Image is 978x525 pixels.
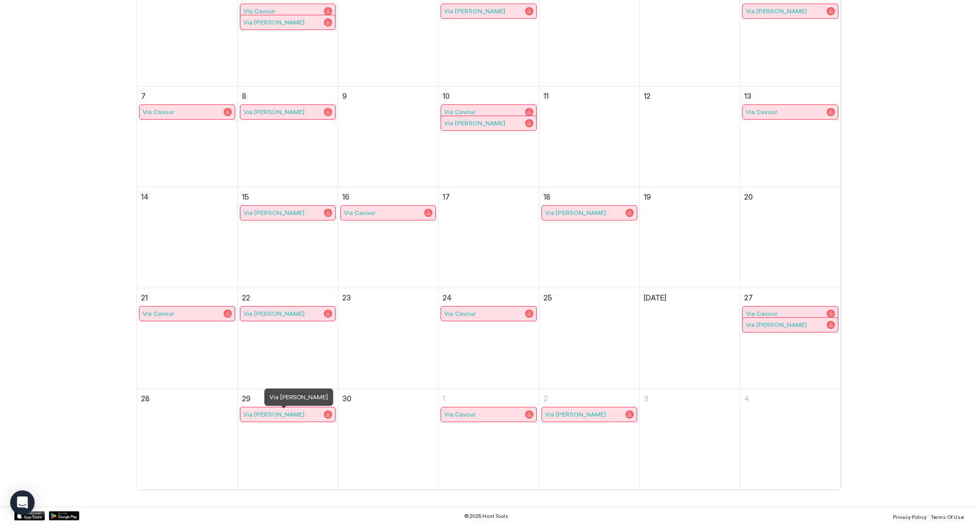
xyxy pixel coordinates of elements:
[539,288,639,309] a: September 25, 2025
[740,389,840,409] a: October 4, 2025
[342,293,351,302] span: 23
[464,513,508,519] span: © 2025 Host Tools
[740,86,840,187] td: September 13, 2025
[264,389,333,406] div: Via [PERSON_NAME]
[141,394,150,403] span: 28
[639,187,740,288] td: September 19, 2025
[137,87,237,107] a: September 7, 2025
[640,87,740,107] a: September 12, 2025
[137,187,237,208] a: September 14, 2025
[243,209,305,216] span: Via [PERSON_NAME]
[342,394,351,403] span: 30
[338,87,438,107] a: September 9, 2025
[644,192,651,201] span: 19
[143,310,174,317] span: Via Cavour
[443,92,450,100] span: 10
[639,288,740,389] td: September 26, 2025
[137,389,237,489] td: September 28, 2025
[237,389,338,489] td: September 29, 2025
[740,288,840,389] td: September 27, 2025
[539,288,639,389] td: September 25, 2025
[342,92,347,100] span: 9
[539,87,639,107] a: September 11, 2025
[243,7,275,15] span: Via Cavour
[338,288,439,389] td: September 23, 2025
[931,514,964,520] span: Terms Of Use
[544,293,552,302] span: 25
[744,192,753,201] span: 20
[640,288,740,309] a: September 26, 2025
[444,108,476,116] span: Via Cavour
[237,86,338,187] td: September 8, 2025
[740,187,840,208] a: September 20, 2025
[640,389,740,409] a: October 3, 2025
[443,394,445,403] span: 1
[141,92,146,100] span: 7
[338,86,439,187] td: September 9, 2025
[746,310,777,317] span: Via Cavour
[443,293,452,302] span: 24
[242,192,249,201] span: 15
[137,288,237,309] a: September 21, 2025
[893,511,927,521] a: Privacy Policy
[545,209,606,216] span: Via [PERSON_NAME]
[344,209,375,216] span: Via Cavour
[893,514,927,520] span: Privacy Policy
[444,7,505,15] span: Via [PERSON_NAME]
[338,389,438,409] a: September 30, 2025
[544,92,549,100] span: 11
[639,389,740,489] td: October 3, 2025
[137,288,237,389] td: September 21, 2025
[740,187,840,288] td: September 20, 2025
[644,92,650,100] span: 12
[238,288,338,309] a: September 22, 2025
[238,389,338,409] a: September 29, 2025
[14,511,45,520] div: App Store
[243,108,305,116] span: Via [PERSON_NAME]
[746,7,807,15] span: Via [PERSON_NAME]
[49,511,79,520] a: Google Play Store
[544,192,551,201] span: 18
[338,187,439,288] td: September 16, 2025
[137,86,237,187] td: September 7, 2025
[439,187,539,288] td: September 17, 2025
[640,187,740,208] a: September 19, 2025
[444,119,505,127] span: Via [PERSON_NAME]
[539,187,639,208] a: September 18, 2025
[439,87,538,107] a: September 10, 2025
[238,187,338,208] a: September 15, 2025
[439,288,538,309] a: September 24, 2025
[242,394,251,403] span: 29
[338,288,438,309] a: September 23, 2025
[740,87,840,107] a: September 13, 2025
[243,18,305,26] span: Via [PERSON_NAME]
[439,288,539,389] td: September 24, 2025
[439,389,538,409] a: October 1, 2025
[744,293,753,302] span: 27
[443,192,450,201] span: 17
[237,187,338,288] td: September 15, 2025
[539,389,639,409] a: October 2, 2025
[439,389,539,489] td: October 1, 2025
[746,321,807,328] span: Via [PERSON_NAME]
[338,187,438,208] a: September 16, 2025
[342,192,349,201] span: 16
[141,293,148,302] span: 21
[544,394,548,403] span: 2
[539,187,639,288] td: September 18, 2025
[242,92,247,100] span: 8
[539,389,639,489] td: October 2, 2025
[644,394,648,403] span: 3
[444,410,476,418] span: Via Cavour
[338,389,439,489] td: September 30, 2025
[744,92,751,100] span: 13
[746,108,777,116] span: Via Cavour
[740,389,840,489] td: October 4, 2025
[143,108,174,116] span: Via Cavour
[10,490,35,515] div: Open Intercom Messenger
[238,87,338,107] a: September 8, 2025
[439,86,539,187] td: September 10, 2025
[744,394,749,403] span: 4
[439,187,538,208] a: September 17, 2025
